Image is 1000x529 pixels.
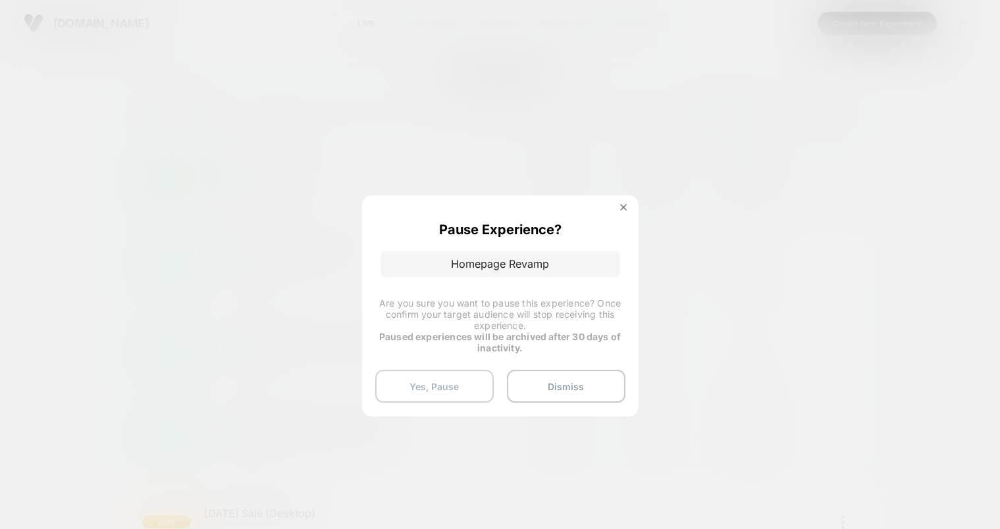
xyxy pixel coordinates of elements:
[375,370,494,403] button: Yes, Pause
[507,370,625,403] button: Dismiss
[439,222,562,238] p: Pause Experience?
[620,204,627,211] img: close
[381,251,620,277] p: Homepage Revamp
[379,331,621,353] strong: Paused experiences will be archived after 30 days of inactivity.
[379,297,621,331] span: Are you sure you want to pause this experience? Once confirm your target audience will stop recei...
